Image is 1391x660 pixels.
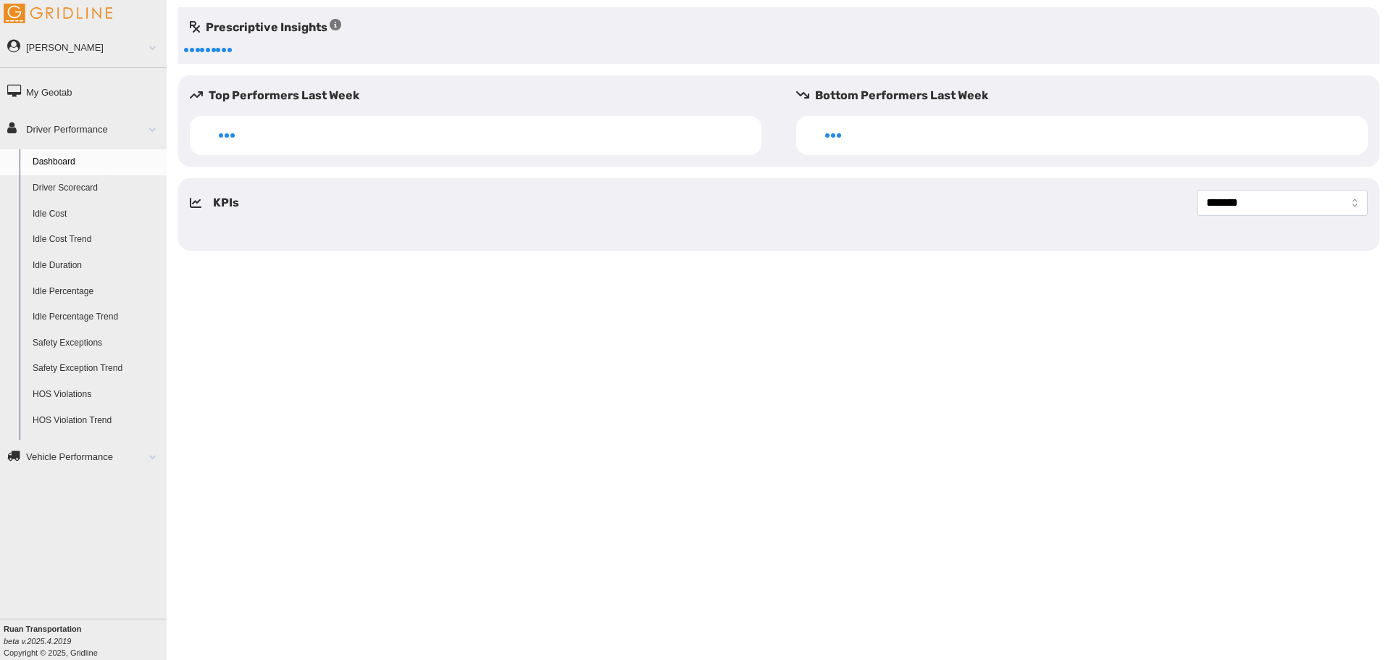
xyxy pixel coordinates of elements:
h5: Bottom Performers Last Week [796,87,1379,104]
a: Safety Exception Trend [26,356,167,382]
a: HOS Violations [26,382,167,408]
a: Driver Scorecard [26,175,167,201]
b: Ruan Transportation [4,625,82,633]
a: Idle Percentage Trend [26,304,167,330]
h5: Top Performers Last Week [190,87,773,104]
h5: Prescriptive Insights [190,19,341,36]
a: Dashboard [26,149,167,175]
a: Safety Exceptions [26,330,167,356]
h5: KPIs [213,194,239,212]
a: Idle Cost Trend [26,227,167,253]
a: Idle Duration [26,253,167,279]
div: Copyright © 2025, Gridline [4,623,167,659]
i: beta v.2025.4.2019 [4,637,71,646]
a: Idle Percentage [26,279,167,305]
a: HOS Violation Trend [26,408,167,434]
img: Gridline [4,4,112,23]
a: HOS Explanation Reports [26,433,167,459]
a: Idle Cost [26,201,167,227]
